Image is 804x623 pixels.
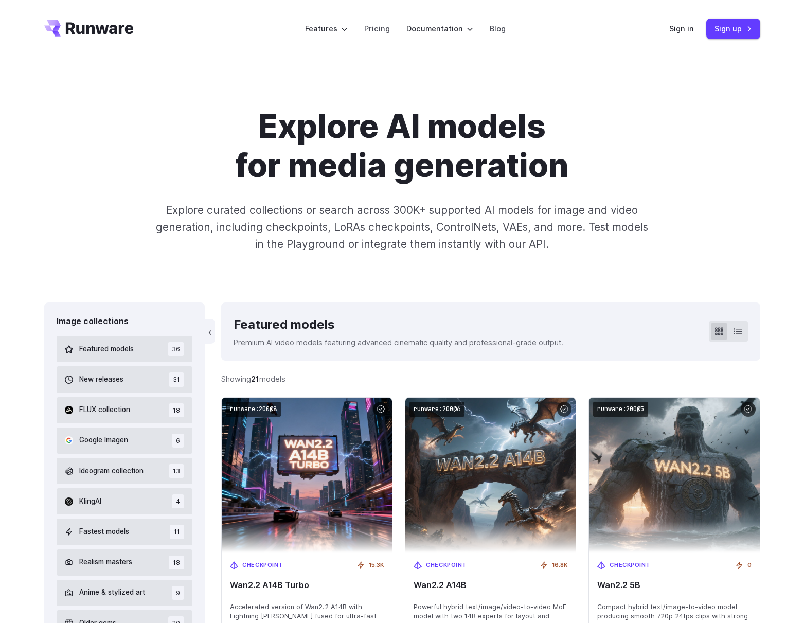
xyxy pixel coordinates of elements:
[79,557,132,568] span: Realism masters
[234,315,563,334] div: Featured models
[57,488,193,514] button: KlingAI 4
[170,525,184,539] span: 11
[116,107,689,185] h1: Explore AI models for media generation
[57,366,193,393] button: New releases 31
[57,336,193,362] button: Featured models 36
[169,372,184,386] span: 31
[172,434,184,448] span: 6
[169,464,184,478] span: 13
[57,519,193,545] button: Fastest models 11
[79,404,130,416] span: FLUX collection
[251,375,259,383] strong: 21
[414,580,567,590] span: Wan2.2 A14B
[79,526,129,538] span: Fastest models
[79,466,144,477] span: Ideogram collection
[593,402,648,417] code: runware:200@5
[44,20,134,37] a: Go to /
[747,561,752,570] span: 0
[57,315,193,328] div: Image collections
[79,344,134,355] span: Featured models
[169,403,184,417] span: 18
[552,561,567,570] span: 16.8K
[79,496,101,507] span: KlingAI
[364,23,390,34] a: Pricing
[57,458,193,484] button: Ideogram collection 13
[226,402,281,417] code: runware:200@8
[79,587,145,598] span: Anime & stylized art
[57,428,193,454] button: Google Imagen 6
[222,398,392,553] img: Wan2.2 A14B Turbo
[57,397,193,423] button: FLUX collection 18
[57,580,193,606] button: Anime & stylized art 9
[205,319,215,344] button: ‹
[409,402,464,417] code: runware:200@6
[79,435,128,446] span: Google Imagen
[172,586,184,600] span: 9
[221,373,285,385] div: Showing models
[369,561,384,570] span: 15.3K
[490,23,506,34] a: Blog
[669,23,694,34] a: Sign in
[172,494,184,508] span: 4
[610,561,651,570] span: Checkpoint
[597,580,751,590] span: Wan2.2 5B
[405,398,576,553] img: Wan2.2 A14B
[706,19,760,39] a: Sign up
[589,398,759,553] img: Wan2.2 5B
[151,202,652,253] p: Explore curated collections or search across 300K+ supported AI models for image and video genera...
[242,561,283,570] span: Checkpoint
[57,549,193,576] button: Realism masters 18
[305,23,348,34] label: Features
[168,342,184,356] span: 36
[234,336,563,348] p: Premium AI video models featuring advanced cinematic quality and professional-grade output.
[169,556,184,569] span: 18
[230,580,384,590] span: Wan2.2 A14B Turbo
[79,374,123,385] span: New releases
[426,561,467,570] span: Checkpoint
[406,23,473,34] label: Documentation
